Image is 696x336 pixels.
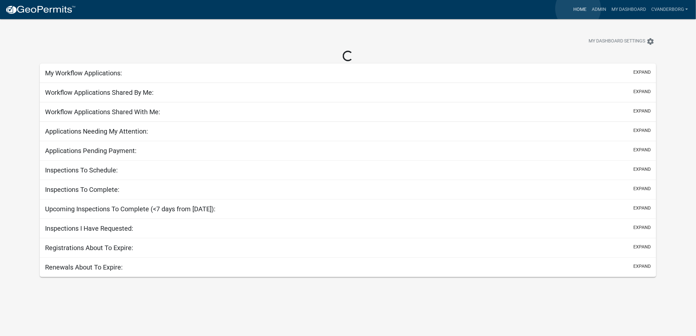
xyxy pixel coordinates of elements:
[45,205,215,213] h5: Upcoming Inspections To Complete (<7 days from [DATE]):
[45,127,148,135] h5: Applications Needing My Attention:
[571,3,589,16] a: Home
[45,244,133,252] h5: Registrations About To Expire:
[45,89,154,96] h5: Workflow Applications Shared By Me:
[634,263,651,270] button: expand
[45,166,118,174] h5: Inspections To Schedule:
[45,263,123,271] h5: Renewals About To Expire:
[634,224,651,231] button: expand
[634,88,651,95] button: expand
[584,35,660,48] button: My Dashboard Settingssettings
[634,146,651,153] button: expand
[634,244,651,250] button: expand
[45,108,160,116] h5: Workflow Applications Shared With Me:
[649,3,691,16] a: cvanderborg
[634,108,651,115] button: expand
[45,147,137,155] h5: Applications Pending Payment:
[634,127,651,134] button: expand
[609,3,649,16] a: My Dashboard
[589,38,645,45] span: My Dashboard Settings
[634,205,651,212] button: expand
[45,69,122,77] h5: My Workflow Applications:
[634,185,651,192] button: expand
[634,69,651,76] button: expand
[45,186,119,194] h5: Inspections To Complete:
[647,38,655,45] i: settings
[634,166,651,173] button: expand
[45,224,133,232] h5: Inspections I Have Requested:
[589,3,609,16] a: Admin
